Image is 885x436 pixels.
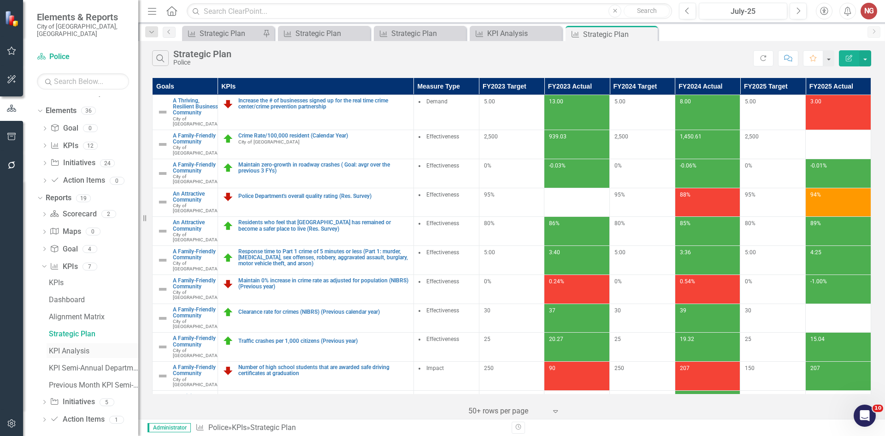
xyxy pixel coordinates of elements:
[49,330,138,338] div: Strategic Plan
[614,307,621,314] span: 30
[238,162,409,174] a: Maintain zero-growth in roadway crashes ( Goal: avgr over the previous 3 FYs)
[100,398,114,406] div: 5
[484,191,495,198] span: 95%
[413,159,479,188] td: Double-Click to Edit
[173,364,219,376] a: A Family-Friendly Community
[83,263,97,270] div: 7
[49,279,138,287] div: KPIs
[47,309,138,324] a: Alignment Matrix
[83,125,98,132] div: 0
[413,304,479,333] td: Double-Click to Edit
[173,377,219,387] span: City of [GEOGRAPHIC_DATA]
[46,106,77,116] a: Elements
[49,296,138,304] div: Dashboard
[47,275,138,290] a: KPIs
[810,98,821,105] span: 3.00
[50,244,77,255] a: Goal
[680,220,690,227] span: 85%
[637,7,657,14] span: Search
[223,98,234,109] img: Below Plan
[861,3,877,19] div: NG
[810,162,827,169] span: -0.01%
[680,162,696,169] span: -0.06%
[232,423,247,432] a: KPIs
[173,348,219,358] span: City of [GEOGRAPHIC_DATA]
[614,220,625,227] span: 80%
[484,307,490,314] span: 30
[49,364,138,372] div: KPI Semi-Annual Department Report
[223,365,234,376] img: Below Plan
[238,98,409,110] a: Increase the # of businesses signed up for the real time crime center/crime prevention partnership
[614,98,625,105] span: 5.00
[223,394,234,405] img: On Target
[157,197,168,208] img: Not Defined
[50,414,104,425] a: Action Items
[157,370,168,382] img: Not Defined
[46,193,71,203] a: Reports
[173,319,219,329] span: City of [GEOGRAPHIC_DATA]
[47,343,138,358] a: KPI Analysis
[295,28,368,39] div: Strategic Plan
[549,220,560,227] span: 86%
[549,365,555,371] span: 90
[173,145,219,155] span: City of [GEOGRAPHIC_DATA]
[173,335,219,347] a: A Family-Friendly Community
[854,405,876,427] iframe: Intercom live chat
[101,210,116,218] div: 2
[50,141,78,151] a: KPIs
[549,133,566,140] span: 939.03
[614,365,624,371] span: 250
[195,423,505,433] div: » »
[50,262,77,272] a: KPIs
[238,278,409,290] a: Maintain 0% increase in crime rate as adjusted for population (NIBRS) (Previous year)
[223,252,234,263] img: On Target
[153,95,218,130] td: Double-Click to Edit Right Click for Context Menu
[680,307,686,314] span: 39
[426,98,448,105] span: Demand
[218,159,413,188] td: Double-Click to Edit Right Click for Context Menu
[680,336,694,342] span: 19.32
[153,130,218,159] td: Double-Click to Edit Right Click for Context Menu
[250,423,296,432] div: Strategic Plan
[745,278,752,285] span: 0%
[484,162,491,169] span: 0%
[157,226,168,237] img: Not Defined
[173,191,219,203] a: An Attractive Community
[110,177,124,185] div: 0
[153,275,218,304] td: Double-Click to Edit Right Click for Context Menu
[173,174,219,184] span: City of [GEOGRAPHIC_DATA]
[426,220,459,227] span: Effectiveness
[184,28,260,39] a: Strategic Plan
[413,391,479,426] td: Double-Click to Edit
[153,391,218,426] td: Double-Click to Edit Right Click for Context Menu
[173,59,231,66] div: Police
[549,307,555,314] span: 37
[484,133,498,140] span: 2,500
[549,336,563,342] span: 20.27
[49,381,138,389] div: Previous Month KPI Semi-Annual Department Report
[173,249,219,261] a: A Family-Friendly Community
[426,162,459,169] span: Effectiveness
[49,313,138,321] div: Alignment Matrix
[81,107,96,115] div: 36
[83,142,98,149] div: 12
[614,162,622,169] span: 0%
[484,336,490,342] span: 25
[153,159,218,188] td: Double-Click to Edit Right Click for Context Menu
[745,162,752,169] span: 0%
[223,133,234,144] img: On Target
[238,338,409,344] a: Traffic crashes per 1,000 citizens (Previous year)
[238,364,409,376] a: Number of high school students that are awarded safe driving certificates at graduation
[37,23,129,38] small: City of [GEOGRAPHIC_DATA], [GEOGRAPHIC_DATA]
[47,377,138,392] a: Previous Month KPI Semi-Annual Department Report
[614,191,625,198] span: 95%
[147,423,191,432] span: Administrator
[583,29,655,40] div: Strategic Plan
[472,28,560,39] a: KPI Analysis
[680,98,691,105] span: 8.00
[218,333,413,362] td: Double-Click to Edit Right Click for Context Menu
[157,168,168,179] img: Not Defined
[223,307,234,318] img: On Target
[173,278,219,290] a: A Family-Friendly Community
[200,28,260,39] div: Strategic Plan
